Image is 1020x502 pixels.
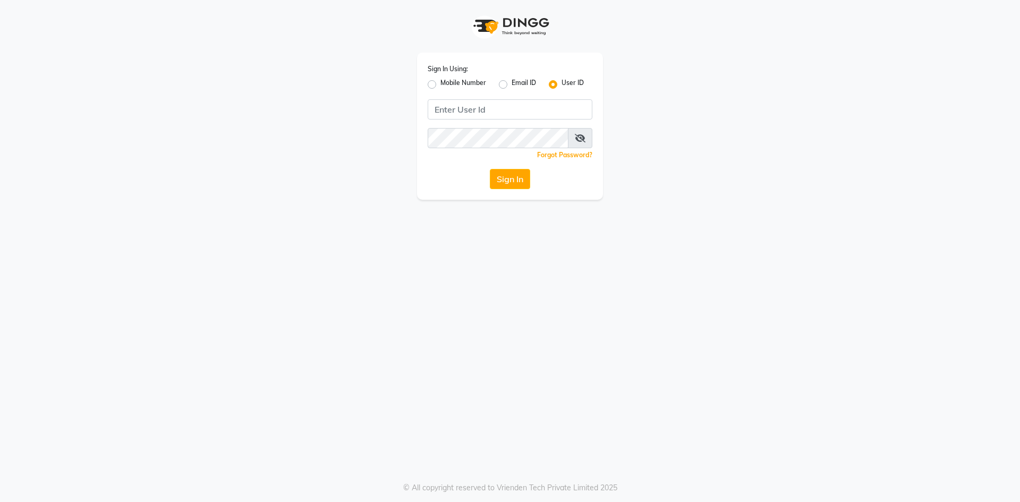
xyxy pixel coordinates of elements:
label: Email ID [512,78,536,91]
input: Username [428,128,568,148]
a: Forgot Password? [537,151,592,159]
button: Sign In [490,169,530,189]
label: Mobile Number [440,78,486,91]
img: logo1.svg [467,11,552,42]
input: Username [428,99,592,120]
label: Sign In Using: [428,64,468,74]
label: User ID [562,78,584,91]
